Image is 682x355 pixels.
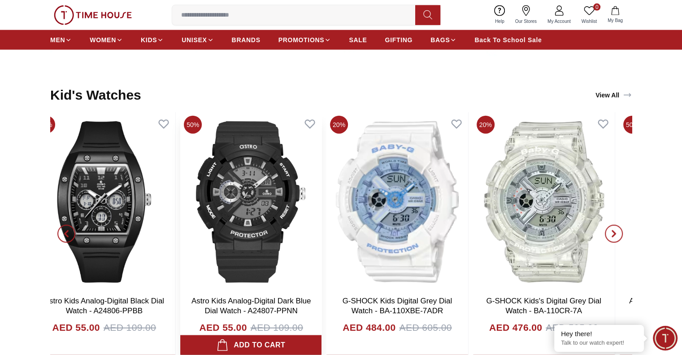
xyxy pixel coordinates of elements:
[199,320,247,335] h4: AED 55.00
[477,116,495,134] span: 20%
[50,32,72,48] a: MEN
[90,32,123,48] a: WOMEN
[250,320,303,335] span: AED 109.00
[326,112,468,292] img: G-SHOCK Kids Digital Grey Dial Watch - BA-110XBE-7ADR
[44,297,164,315] a: Astro Kids Analog-Digital Black Dial Watch - A24806-PPBB
[561,329,637,338] div: Hey there!
[510,4,542,26] a: Our Stores
[343,297,452,315] a: G-SHOCK Kids Digital Grey Dial Watch - BA-110XBE-7ADR
[217,339,286,351] div: Add to cart
[653,326,678,351] div: Chat Widget
[473,112,615,292] img: G-SHOCK Kids's Digital Grey Dial Watch - BA-110CR-7A
[491,18,508,25] span: Help
[385,32,413,48] a: GIFTING
[343,320,395,335] h4: AED 484.00
[278,35,325,44] span: PROMOTIONS
[141,35,157,44] span: KIDS
[104,320,156,335] span: AED 109.00
[180,335,322,355] button: Add to cart
[604,17,626,24] span: My Bag
[349,32,367,48] a: SALE
[430,32,456,48] a: BAGS
[400,320,452,335] span: AED 605.00
[50,35,65,44] span: MEN
[184,116,202,134] span: 50%
[54,5,132,25] img: ...
[330,116,348,134] span: 20%
[180,112,322,292] img: Astro Kids Analog-Digital Dark Blue Dial Watch - A24807-PPNN
[232,32,261,48] a: BRANDS
[34,112,175,292] img: Astro Kids Analog-Digital Black Dial Watch - A24806-PPBB
[512,18,540,25] span: Our Stores
[593,4,600,11] span: 0
[490,4,510,26] a: Help
[474,32,542,48] a: Back To School Sale
[349,35,367,44] span: SALE
[385,35,413,44] span: GIFTING
[594,89,634,101] a: View All
[430,35,450,44] span: BAGS
[578,18,600,25] span: Wishlist
[232,35,261,44] span: BRANDS
[182,35,207,44] span: UNISEX
[191,297,310,315] a: Astro Kids Analog-Digital Dark Blue Dial Watch - A24807-PPNN
[278,32,331,48] a: PROMOTIONS
[50,87,141,103] h2: Kid's Watches
[487,297,601,315] a: G-SHOCK Kids's Digital Grey Dial Watch - BA-110CR-7A
[546,320,598,335] span: AED 595.00
[182,32,213,48] a: UNISEX
[474,35,542,44] span: Back To School Sale
[544,18,574,25] span: My Account
[489,320,542,335] h4: AED 476.00
[576,4,602,26] a: 0Wishlist
[561,339,637,347] p: Talk to our watch expert!
[602,4,628,26] button: My Bag
[90,35,116,44] span: WOMEN
[141,32,164,48] a: KIDS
